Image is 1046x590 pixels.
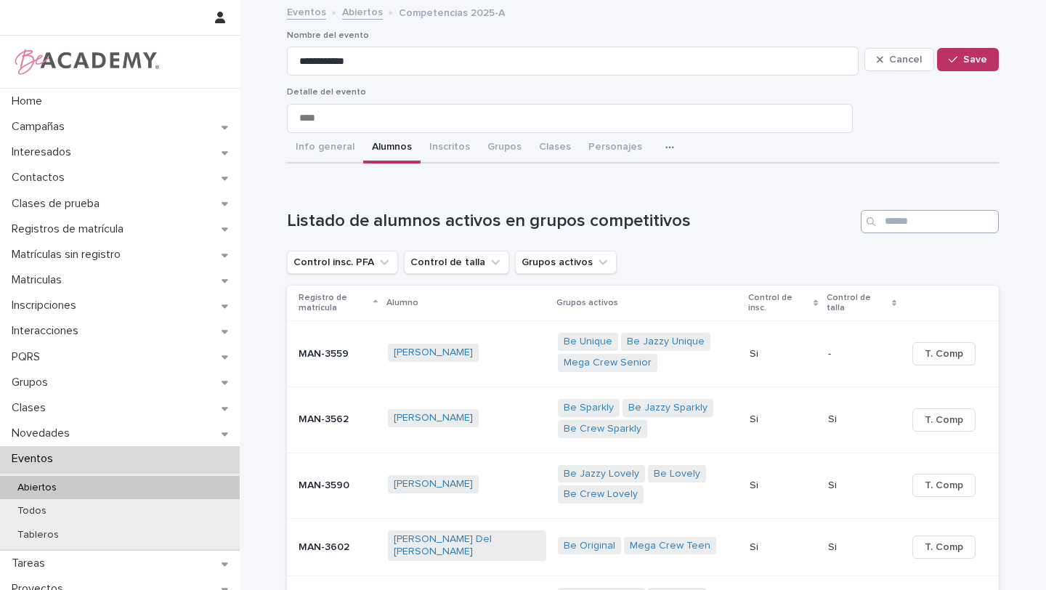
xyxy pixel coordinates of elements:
tr: MAN-3590[PERSON_NAME] Be Jazzy Lovely Be Lovely Be Crew Lovely SiSi SiSi T. Comp [287,453,999,519]
tr: MAN-3559[PERSON_NAME] Be Unique Be Jazzy Unique Mega Crew Senior SiSi -- T. Comp [287,321,999,387]
input: Search [861,210,999,233]
p: Tableros [6,529,70,541]
a: [PERSON_NAME] Del [PERSON_NAME] [394,533,540,558]
p: Si [750,538,761,554]
button: Grupos activos [515,251,617,274]
p: Contactos [6,171,76,185]
a: [PERSON_NAME] [394,478,473,490]
button: T. Comp [912,536,976,559]
button: Personajes [580,133,651,163]
tr: MAN-3562[PERSON_NAME] Be Sparkly Be Jazzy Sparkly Be Crew Sparkly SiSi SiSi T. Comp [287,387,999,453]
p: Abiertos [6,482,68,494]
span: T. Comp [925,478,963,493]
p: MAN-3602 [299,541,376,554]
button: Info general [287,133,363,163]
p: Novedades [6,427,81,440]
p: Si [828,411,840,426]
span: T. Comp [925,540,963,554]
p: Si [750,411,761,426]
p: Control de insc. [748,290,810,317]
button: T. Comp [912,408,976,432]
button: Save [937,48,999,71]
p: Grupos activos [556,295,618,311]
p: Matriculas [6,273,73,287]
a: Mega Crew Senior [564,357,652,369]
button: Grupos [479,133,530,163]
h1: Listado de alumnos activos en grupos competitivos [287,211,855,232]
button: Alumnos [363,133,421,163]
button: Control insc. PFA [287,251,398,274]
a: Be Lovely [654,468,700,480]
p: MAN-3559 [299,348,376,360]
a: [PERSON_NAME] [394,412,473,424]
span: Nombre del evento [287,31,369,40]
span: Detalle del evento [287,88,366,97]
button: Clases [530,133,580,163]
a: [PERSON_NAME] [394,347,473,359]
p: Interesados [6,145,83,159]
p: MAN-3590 [299,480,376,492]
tr: MAN-3602[PERSON_NAME] Del [PERSON_NAME] Be Original Mega Crew Teen SiSi SiSi T. Comp [287,519,999,576]
p: Home [6,94,54,108]
a: Be Sparkly [564,402,614,414]
p: Registros de matrícula [6,222,135,236]
p: Control de talla [827,290,888,317]
p: Tareas [6,557,57,570]
p: Eventos [6,452,65,466]
p: Clases de prueba [6,197,111,211]
p: Inscripciones [6,299,88,312]
p: MAN-3562 [299,413,376,426]
a: Eventos [287,3,326,20]
p: Todos [6,505,58,517]
p: Alumno [386,295,418,311]
p: Interacciones [6,324,90,338]
a: Be Jazzy Unique [627,336,705,348]
a: Be Jazzy Sparkly [628,402,708,414]
p: Registro de matrícula [299,290,370,317]
p: Matrículas sin registro [6,248,132,262]
a: Be Jazzy Lovely [564,468,639,480]
a: Be Crew Sparkly [564,423,641,435]
a: Mega Crew Teen [630,540,710,552]
p: Si [750,477,761,492]
p: Si [828,538,840,554]
p: Campañas [6,120,76,134]
p: PQRS [6,350,52,364]
button: Cancel [864,48,934,71]
button: T. Comp [912,474,976,497]
span: Save [963,54,987,65]
button: Control de talla [404,251,509,274]
span: T. Comp [925,413,963,427]
a: Be Original [564,540,615,552]
p: - [828,345,834,360]
a: Be Unique [564,336,612,348]
p: Si [750,345,761,360]
span: Cancel [889,54,922,65]
p: Competencias 2025-A [399,4,505,20]
p: Grupos [6,376,60,389]
button: Inscritos [421,133,479,163]
p: Si [828,477,840,492]
span: T. Comp [925,347,963,361]
button: T. Comp [912,342,976,365]
a: Abiertos [342,3,383,20]
a: Be Crew Lovely [564,488,638,501]
p: Clases [6,401,57,415]
img: WPrjXfSUmiLcdUfaYY4Q [12,47,161,76]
